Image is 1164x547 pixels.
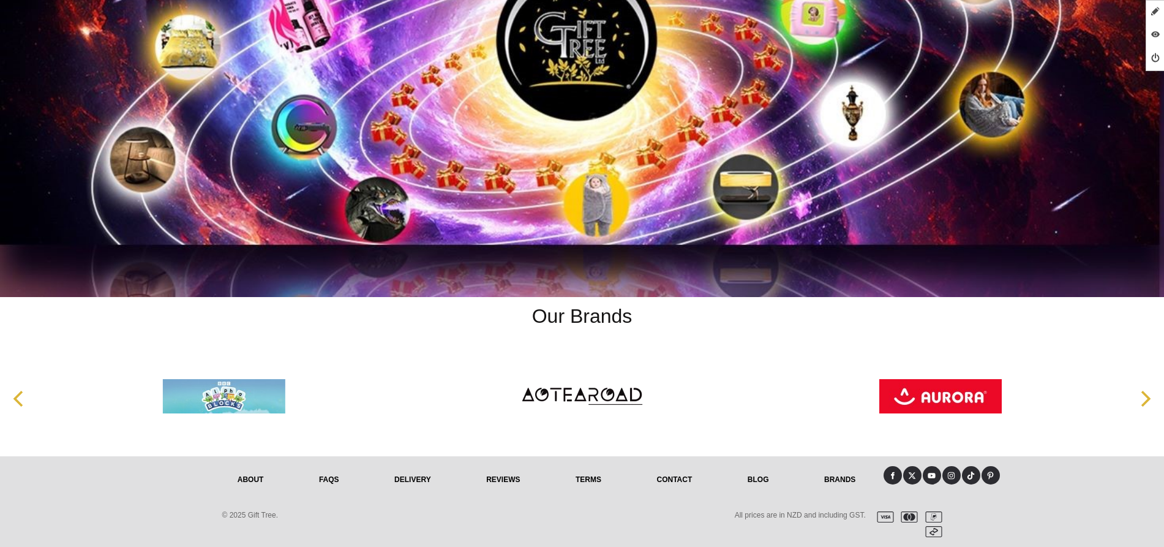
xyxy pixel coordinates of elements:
[982,466,1000,485] a: Pinterest
[459,466,548,493] a: reviews
[962,466,980,485] a: Tiktok
[942,466,961,485] a: Instagram
[548,466,629,493] a: Terms
[896,511,918,522] img: mastercard.svg
[629,466,719,493] a: Contact
[162,350,285,442] img: Alphablocks
[6,385,33,412] button: Previous
[884,466,902,485] a: Facebook
[920,511,942,522] img: paypal.svg
[520,350,643,442] img: Aotearoad
[367,466,459,493] a: delivery
[872,511,894,522] img: visa.svg
[879,350,1002,442] img: Aurora World
[903,466,922,485] a: X (Twitter)
[720,466,797,493] a: Blog
[222,511,279,519] span: © 2025 Gift Tree.
[797,466,884,493] a: Brands
[1131,385,1158,412] button: Next
[920,526,942,537] img: afterpay.svg
[210,466,291,493] a: About
[923,466,941,485] a: Youtube
[291,466,367,493] a: FAQs
[735,511,866,519] span: All prices are in NZD and including GST.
